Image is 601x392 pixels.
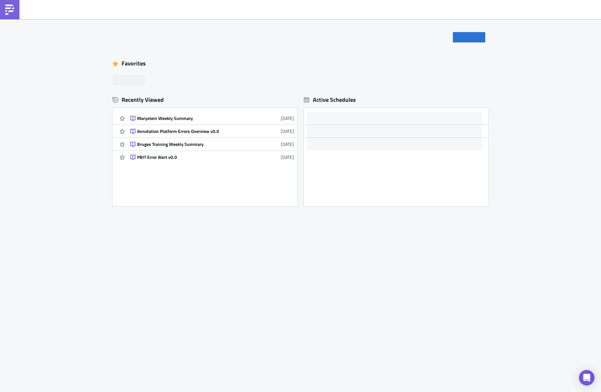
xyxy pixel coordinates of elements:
a: Marystein Weekly Summary[DATE] [130,112,294,125]
div: Annotation Platform Errors Overview v0.0 [137,128,251,134]
div: PBIT Error Alert v0.0 [137,154,251,160]
time: 2025-10-06T09:48:20Z [281,128,294,135]
a: Annotation Platform Errors Overview v0.0[DATE] [130,125,294,137]
div: Marystein Weekly Summary [137,115,251,121]
time: 2025-10-06T15:24:55Z [281,115,294,122]
time: 2025-10-02T14:21:48Z [281,154,294,160]
div: Favorites [112,59,489,68]
a: Bruges Training Weekly Summary[DATE] [130,138,294,150]
div: Bruges Training Weekly Summary [137,141,251,147]
a: PBIT Error Alert v0.0[DATE] [130,151,294,163]
div: Open Intercom Messenger [579,370,595,386]
time: 2025-10-03T15:32:56Z [281,141,294,148]
div: Active Schedules [304,96,356,103]
img: PushMetrics [5,5,15,15]
div: Recently Viewed [112,95,297,105]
